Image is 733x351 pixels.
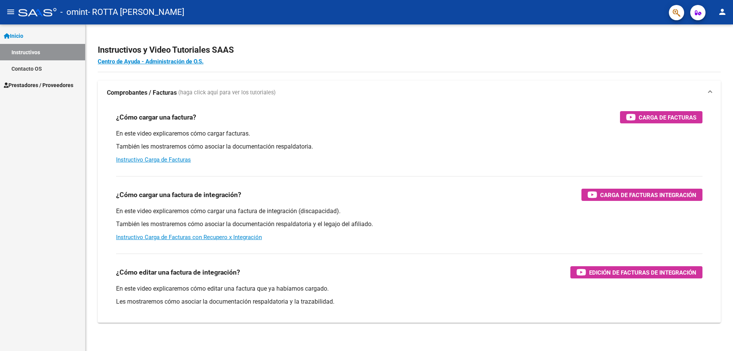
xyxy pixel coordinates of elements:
a: Centro de Ayuda - Administración de O.S. [98,58,203,65]
h2: Instructivos y Video Tutoriales SAAS [98,43,721,57]
mat-icon: person [718,7,727,16]
button: Carga de Facturas [620,111,702,123]
mat-expansion-panel-header: Comprobantes / Facturas (haga click aquí para ver los tutoriales) [98,81,721,105]
p: En este video explicaremos cómo cargar una factura de integración (discapacidad). [116,207,702,215]
h3: ¿Cómo editar una factura de integración? [116,267,240,278]
mat-icon: menu [6,7,15,16]
span: Edición de Facturas de integración [589,268,696,277]
span: - ROTTA [PERSON_NAME] [88,4,184,21]
span: Carga de Facturas [639,113,696,122]
p: En este video explicaremos cómo cargar facturas. [116,129,702,138]
span: Prestadores / Proveedores [4,81,73,89]
a: Instructivo Carga de Facturas con Recupero x Integración [116,234,262,241]
button: Carga de Facturas Integración [581,189,702,201]
h3: ¿Cómo cargar una factura de integración? [116,189,241,200]
span: (haga click aquí para ver los tutoriales) [178,89,276,97]
div: Comprobantes / Facturas (haga click aquí para ver los tutoriales) [98,105,721,323]
a: Instructivo Carga de Facturas [116,156,191,163]
button: Edición de Facturas de integración [570,266,702,278]
span: Inicio [4,32,23,40]
p: También les mostraremos cómo asociar la documentación respaldatoria y el legajo del afiliado. [116,220,702,228]
span: - omint [60,4,88,21]
strong: Comprobantes / Facturas [107,89,177,97]
p: También les mostraremos cómo asociar la documentación respaldatoria. [116,142,702,151]
p: En este video explicaremos cómo editar una factura que ya habíamos cargado. [116,285,702,293]
iframe: Intercom live chat [707,325,725,343]
span: Carga de Facturas Integración [600,190,696,200]
h3: ¿Cómo cargar una factura? [116,112,196,123]
p: Les mostraremos cómo asociar la documentación respaldatoria y la trazabilidad. [116,298,702,306]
